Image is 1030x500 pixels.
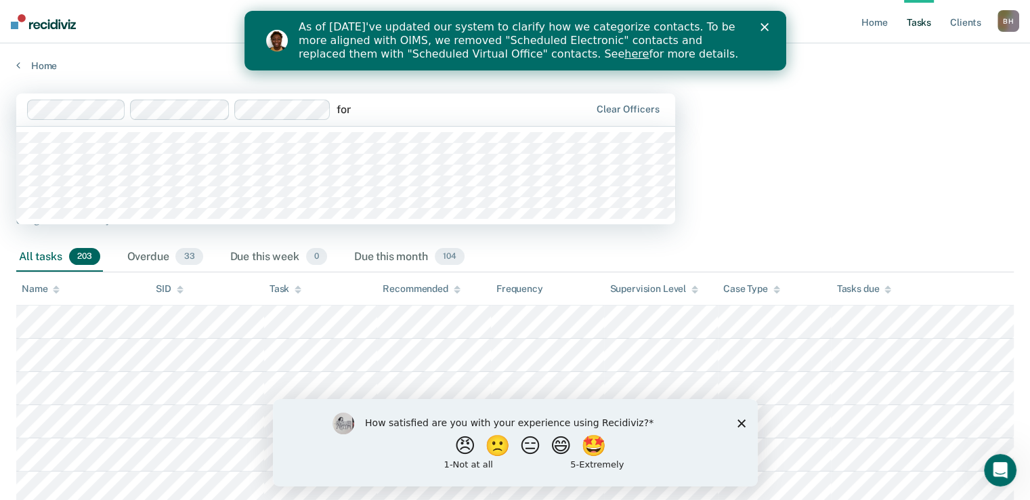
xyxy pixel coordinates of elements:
[16,60,1014,72] a: Home
[156,283,184,295] div: SID
[175,248,202,266] span: 33
[270,283,301,295] div: Task
[351,243,467,272] div: Due this month104
[16,243,103,272] div: All tasks203
[306,248,327,266] span: 0
[125,243,206,272] div: Overdue33
[997,10,1019,32] button: BH
[383,283,460,295] div: Recommended
[435,248,465,266] span: 104
[231,215,251,226] a: here
[997,10,1019,32] div: B H
[16,181,373,226] span: The clients listed below have upcoming requirements due this month that have not yet been complet...
[836,283,891,295] div: Tasks due
[244,11,786,70] iframe: Intercom live chat banner
[516,12,530,20] div: Close
[723,283,780,295] div: Case Type
[609,283,698,295] div: Supervision Level
[984,454,1016,486] iframe: Intercom live chat
[11,14,76,29] img: Recidiviz
[22,283,60,295] div: Name
[496,283,543,295] div: Frequency
[228,243,330,272] div: Due this week0
[597,104,659,115] div: Clear officers
[380,37,404,49] a: here
[273,399,758,486] iframe: Survey by Kim from Recidiviz
[69,248,100,266] span: 203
